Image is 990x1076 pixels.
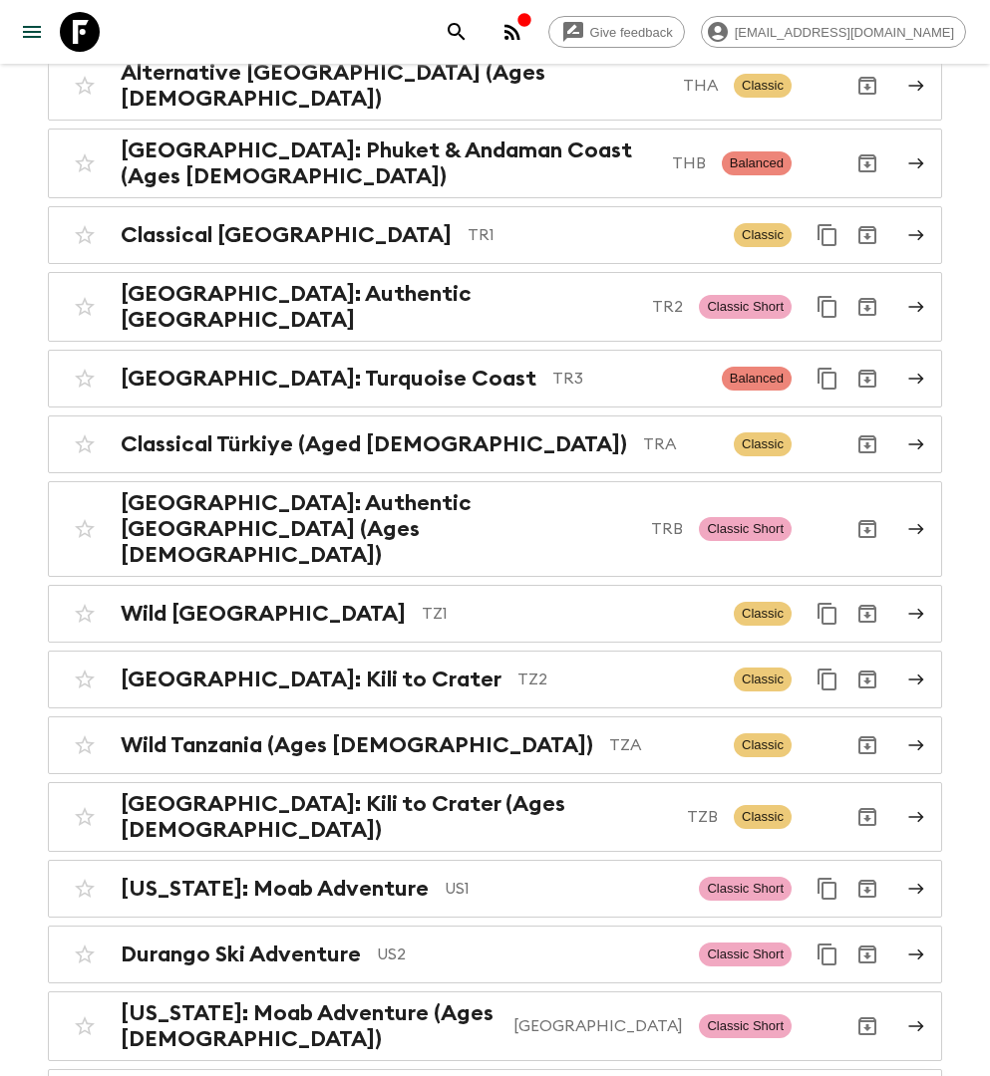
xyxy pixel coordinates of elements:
a: Durango Ski AdventureUS2Classic ShortDuplicate for 45-59Archive [48,926,942,983]
h2: Classical [GEOGRAPHIC_DATA] [121,222,452,248]
h2: [GEOGRAPHIC_DATA]: Phuket & Andaman Coast (Ages [DEMOGRAPHIC_DATA]) [121,137,656,189]
button: Archive [847,424,887,464]
button: Duplicate for 45-59 [808,660,847,699]
span: Classic [734,733,792,757]
button: menu [12,12,52,52]
p: TRB [651,517,683,541]
p: TR2 [652,295,683,319]
h2: Alternative [GEOGRAPHIC_DATA] (Ages [DEMOGRAPHIC_DATA]) [121,60,667,112]
h2: [GEOGRAPHIC_DATA]: Kili to Crater [121,667,501,692]
button: Archive [847,869,887,909]
span: Classic Short [699,517,792,541]
a: Alternative [GEOGRAPHIC_DATA] (Ages [DEMOGRAPHIC_DATA])THAClassicArchive [48,51,942,121]
h2: Durango Ski Adventure [121,941,361,967]
button: Archive [847,509,887,549]
a: Wild [GEOGRAPHIC_DATA]TZ1ClassicDuplicate for 45-59Archive [48,585,942,643]
p: TZ2 [517,668,718,691]
h2: Classical Türkiye (Aged [DEMOGRAPHIC_DATA]) [121,431,627,457]
span: [EMAIL_ADDRESS][DOMAIN_NAME] [724,25,965,40]
h2: [GEOGRAPHIC_DATA]: Kili to Crater (Ages [DEMOGRAPHIC_DATA]) [121,791,671,843]
h2: [GEOGRAPHIC_DATA]: Authentic [GEOGRAPHIC_DATA] [121,281,636,333]
button: search adventures [437,12,477,52]
p: TZB [687,805,718,829]
p: TZA [609,733,718,757]
a: Classical Türkiye (Aged [DEMOGRAPHIC_DATA])TRAClassicArchive [48,415,942,473]
button: Duplicate for 45-59 [808,215,847,255]
p: US2 [377,942,683,966]
span: Classic [734,74,792,98]
button: Archive [847,660,887,699]
span: Classic [734,432,792,456]
button: Archive [847,215,887,255]
span: Classic Short [699,1014,792,1038]
a: [GEOGRAPHIC_DATA]: Turquoise CoastTR3BalancedDuplicate for 45-59Archive [48,350,942,407]
button: Duplicate for 45-59 [808,935,847,974]
button: Duplicate for 45-59 [808,869,847,909]
a: [US_STATE]: Moab AdventureUS1Classic ShortDuplicate for 45-59Archive [48,860,942,918]
span: Classic [734,668,792,691]
span: Classic [734,602,792,626]
h2: [GEOGRAPHIC_DATA]: Authentic [GEOGRAPHIC_DATA] (Ages [DEMOGRAPHIC_DATA]) [121,490,635,568]
p: TR1 [468,223,718,247]
h2: [US_STATE]: Moab Adventure (Ages [DEMOGRAPHIC_DATA]) [121,1000,497,1052]
span: Classic [734,223,792,247]
button: Archive [847,725,887,765]
a: [GEOGRAPHIC_DATA]: Authentic [GEOGRAPHIC_DATA]TR2Classic ShortDuplicate for 45-59Archive [48,272,942,342]
a: Classical [GEOGRAPHIC_DATA]TR1ClassicDuplicate for 45-59Archive [48,206,942,264]
span: Balanced [722,151,792,175]
h2: Wild [GEOGRAPHIC_DATA] [121,601,406,627]
a: [GEOGRAPHIC_DATA]: Kili to Crater (Ages [DEMOGRAPHIC_DATA])TZBClassicArchive [48,782,942,852]
a: [GEOGRAPHIC_DATA]: Phuket & Andaman Coast (Ages [DEMOGRAPHIC_DATA])THBBalancedArchive [48,129,942,198]
button: Archive [847,594,887,634]
button: Archive [847,1006,887,1046]
span: Classic Short [699,295,792,319]
p: TZ1 [422,602,718,626]
span: Classic [734,805,792,829]
button: Archive [847,935,887,974]
button: Archive [847,287,887,327]
h2: [GEOGRAPHIC_DATA]: Turquoise Coast [121,366,536,392]
button: Archive [847,66,887,106]
span: Give feedback [579,25,684,40]
p: TR3 [552,367,706,391]
div: [EMAIL_ADDRESS][DOMAIN_NAME] [701,16,966,48]
a: [GEOGRAPHIC_DATA]: Kili to CraterTZ2ClassicDuplicate for 45-59Archive [48,651,942,708]
a: Give feedback [548,16,685,48]
a: [US_STATE]: Moab Adventure (Ages [DEMOGRAPHIC_DATA])[GEOGRAPHIC_DATA]Classic ShortArchive [48,991,942,1061]
p: THA [683,74,718,98]
p: THB [672,151,706,175]
button: Duplicate for 45-59 [808,359,847,399]
button: Duplicate for 45-59 [808,594,847,634]
a: Wild Tanzania (Ages [DEMOGRAPHIC_DATA])TZAClassicArchive [48,716,942,774]
a: [GEOGRAPHIC_DATA]: Authentic [GEOGRAPHIC_DATA] (Ages [DEMOGRAPHIC_DATA])TRBClassic ShortArchive [48,481,942,577]
span: Classic Short [699,942,792,966]
h2: Wild Tanzania (Ages [DEMOGRAPHIC_DATA]) [121,732,593,758]
button: Archive [847,359,887,399]
p: [GEOGRAPHIC_DATA] [513,1014,683,1038]
span: Balanced [722,367,792,391]
button: Archive [847,797,887,837]
span: Classic Short [699,877,792,901]
p: TRA [643,432,718,456]
button: Duplicate for 45-59 [808,287,847,327]
button: Archive [847,143,887,183]
h2: [US_STATE]: Moab Adventure [121,876,429,902]
p: US1 [445,877,683,901]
